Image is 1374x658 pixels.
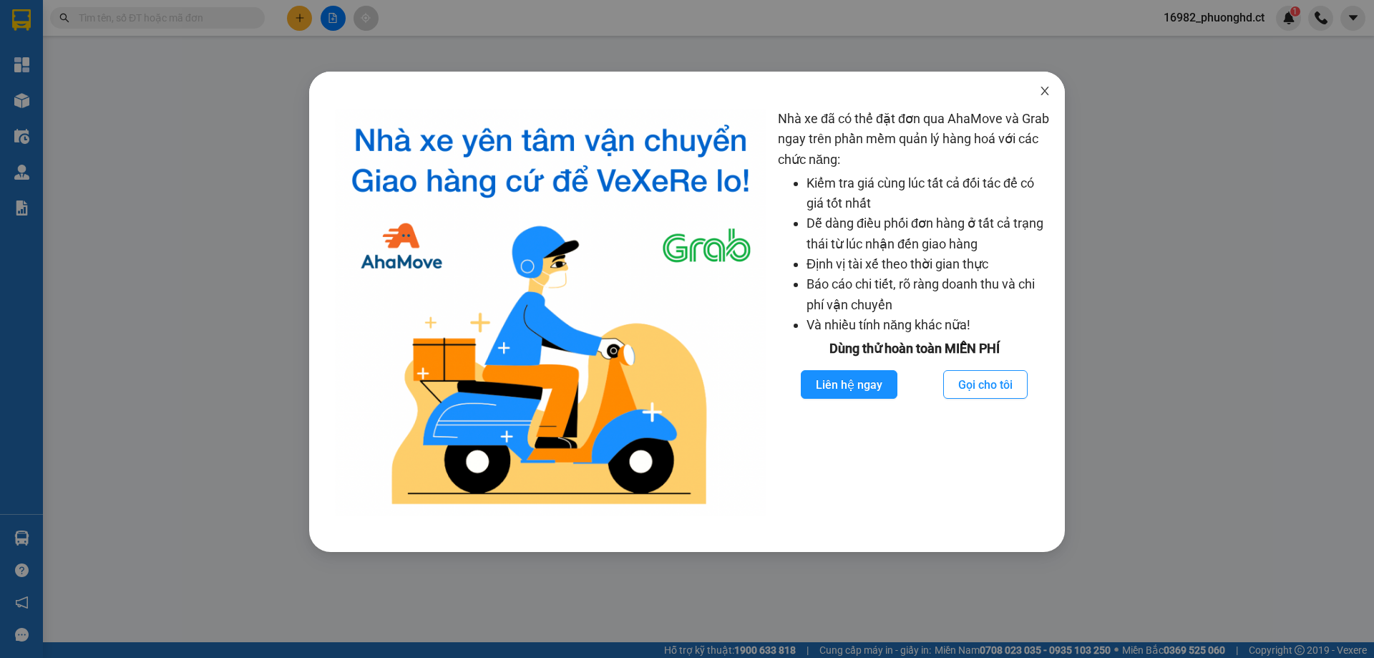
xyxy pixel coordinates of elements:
span: Gọi cho tôi [958,376,1013,394]
li: Kiểm tra giá cùng lúc tất cả đối tác để có giá tốt nhất [807,173,1051,214]
div: Nhà xe đã có thể đặt đơn qua AhaMove và Grab ngay trên phần mềm quản lý hàng hoá với các chức năng: [778,109,1051,516]
button: Gọi cho tôi [943,370,1028,399]
span: Liên hệ ngay [816,376,882,394]
img: logo [335,109,766,516]
span: close [1039,85,1051,97]
button: Close [1025,72,1065,112]
li: Báo cáo chi tiết, rõ ràng doanh thu và chi phí vận chuyển [807,274,1051,315]
li: Dễ dàng điều phối đơn hàng ở tất cả trạng thái từ lúc nhận đến giao hàng [807,213,1051,254]
div: Dùng thử hoàn toàn MIỄN PHÍ [778,339,1051,359]
button: Liên hệ ngay [801,370,897,399]
li: Và nhiều tính năng khác nữa! [807,315,1051,335]
li: Định vị tài xế theo thời gian thực [807,254,1051,274]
